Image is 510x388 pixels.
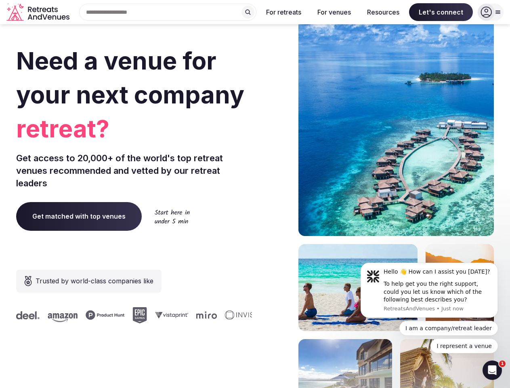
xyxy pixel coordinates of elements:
span: Let's connect [409,3,473,21]
button: For venues [311,3,357,21]
svg: Miro company logo [196,311,216,319]
iframe: Intercom notifications message [348,255,510,358]
svg: Vistaprint company logo [155,312,188,318]
svg: Deel company logo [16,311,39,319]
svg: Epic Games company logo [132,307,147,323]
img: Start here in under 5 min [155,209,190,224]
a: Visit the homepage [6,3,71,21]
button: Resources [361,3,406,21]
svg: Retreats and Venues company logo [6,3,71,21]
button: For retreats [260,3,308,21]
span: 1 [499,361,506,367]
img: yoga on tropical beach [298,244,418,331]
span: Trusted by world-class companies like [36,276,153,286]
a: Get matched with top venues [16,202,142,230]
span: retreat? [16,112,252,145]
iframe: Intercom live chat [483,361,502,380]
svg: Invisible company logo [225,310,269,320]
span: Need a venue for your next company [16,46,244,109]
img: woman sitting in back of truck with camels [426,244,494,331]
p: Get access to 20,000+ of the world's top retreat venues recommended and vetted by our retreat lea... [16,152,252,189]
